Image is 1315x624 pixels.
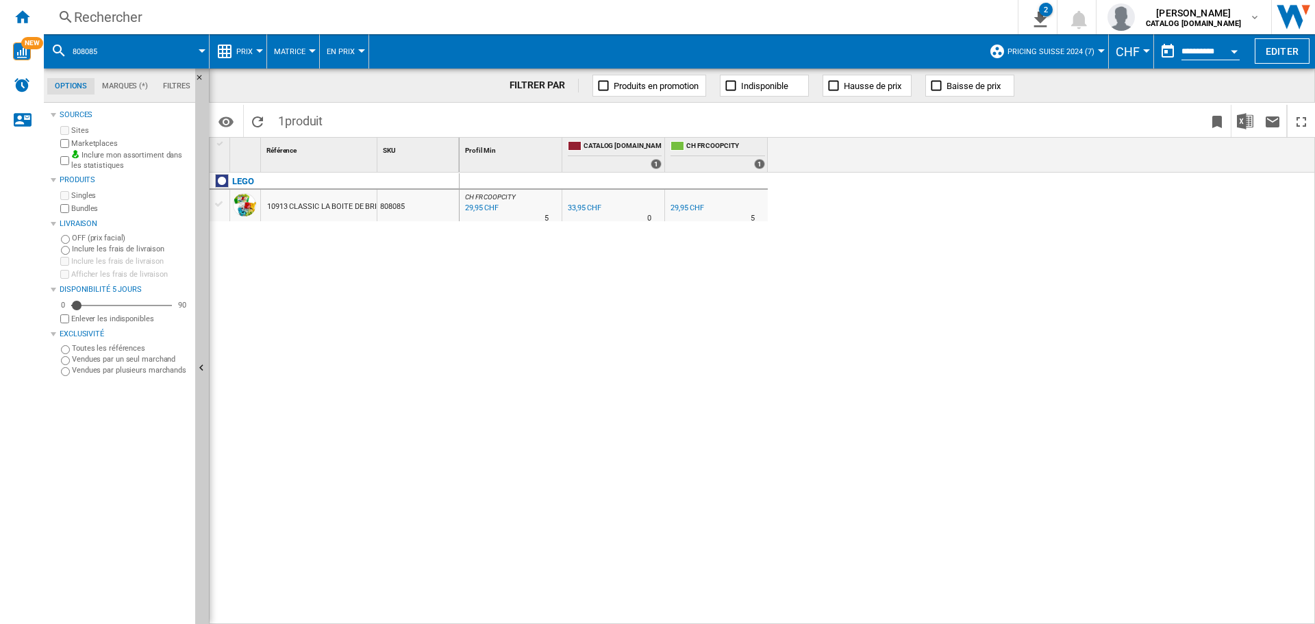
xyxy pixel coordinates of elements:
div: CATALOG [DOMAIN_NAME] 1 offers sold by CATALOG KINGJOUET.CH [565,138,664,172]
input: Sites [60,126,69,135]
input: Inclure les frais de livraison [61,246,70,255]
div: Pricing Suisse 2024 (7) [989,34,1101,68]
md-tab-item: Options [47,78,95,95]
button: Télécharger au format Excel [1231,105,1259,137]
input: Bundles [60,204,69,213]
label: Sites [71,125,190,136]
img: alerts-logo.svg [14,77,30,93]
span: [PERSON_NAME] [1146,6,1241,20]
img: excel-24x24.png [1237,113,1253,129]
button: md-calendar [1154,38,1181,65]
button: Options [212,109,240,134]
label: OFF (prix facial) [72,233,190,243]
span: Hausse de prix [844,81,901,91]
input: Inclure mon assortiment dans les statistiques [60,152,69,169]
button: Recharger [244,105,271,137]
span: Prix [236,47,253,56]
md-slider: Disponibilité [71,299,172,312]
input: Vendues par un seul marchand [61,356,70,365]
button: Plein écran [1288,105,1315,137]
div: SKU Sort None [380,138,459,159]
label: Afficher les frais de livraison [71,269,190,279]
button: Masquer [195,68,212,93]
input: Toutes les références [61,345,70,354]
div: Livraison [60,219,190,229]
div: 808085 [51,34,202,68]
div: 0 [58,300,68,310]
img: mysite-bg-18x18.png [71,150,79,158]
div: Délai de livraison : 5 jours [751,212,755,225]
span: Indisponible [741,81,788,91]
div: Profil Min Sort None [462,138,562,159]
span: Produits en promotion [614,81,699,91]
span: Matrice [274,47,305,56]
span: CH FR COOPCITY [686,141,765,153]
div: 10913 CLASSIC LA BOITE DE BRIQUES [267,191,396,223]
img: wise-card.svg [13,42,31,60]
b: CATALOG [DOMAIN_NAME] [1146,19,1241,28]
span: NEW [21,37,43,49]
input: Afficher les frais de livraison [60,270,69,279]
img: profile.jpg [1107,3,1135,31]
button: Envoyer ce rapport par email [1259,105,1286,137]
label: Toutes les références [72,343,190,353]
label: Vendues par un seul marchand [72,354,190,364]
span: produit [285,114,323,128]
div: Délai de livraison : 5 jours [544,212,549,225]
div: Sort None [233,138,260,159]
label: Inclure les frais de livraison [71,256,190,266]
div: 90 [175,300,190,310]
span: CH FR COOPCITY [465,193,516,201]
div: Sort None [462,138,562,159]
div: Délai de livraison : 0 jour [647,212,651,225]
div: 33,95 CHF [568,203,601,212]
input: Inclure les frais de livraison [60,257,69,266]
input: Singles [60,191,69,200]
button: Open calendar [1222,37,1247,62]
button: Hausse de prix [823,75,912,97]
div: CH FR COOPCITY 1 offers sold by CH FR COOPCITY [668,138,768,172]
button: CHF [1116,34,1147,68]
button: Créer un favoris [1203,105,1231,137]
div: Prix [216,34,260,68]
span: Baisse de prix [947,81,1001,91]
button: Produits en promotion [592,75,706,97]
span: CHF [1116,45,1140,59]
button: Pricing Suisse 2024 (7) [1007,34,1101,68]
div: Produits [60,175,190,186]
button: Baisse de prix [925,75,1014,97]
span: SKU [383,147,396,154]
div: Référence Sort None [264,138,377,159]
button: En Prix [327,34,362,68]
div: Rechercher [74,8,982,27]
span: 1 [271,105,329,134]
md-tab-item: Marques (*) [95,78,155,95]
span: Profil Min [465,147,496,154]
label: Marketplaces [71,138,190,149]
div: 2 [1039,3,1053,16]
button: Prix [236,34,260,68]
span: En Prix [327,47,355,56]
span: Pricing Suisse 2024 (7) [1007,47,1094,56]
label: Enlever les indisponibles [71,314,190,324]
md-tab-item: Filtres [155,78,198,95]
div: 29,95 CHF [671,203,704,212]
div: 1 offers sold by CATALOG KINGJOUET.CH [651,159,662,169]
input: Vendues par plusieurs marchands [61,367,70,376]
md-menu: Currency [1109,34,1154,68]
button: Indisponible [720,75,809,97]
div: 808085 [377,190,459,221]
div: Disponibilité 5 Jours [60,284,190,295]
span: CATALOG [DOMAIN_NAME] [584,141,662,153]
div: Sources [60,110,190,121]
div: 1 offers sold by CH FR COOPCITY [754,159,765,169]
input: Marketplaces [60,139,69,148]
span: Référence [266,147,297,154]
label: Bundles [71,203,190,214]
input: OFF (prix facial) [61,235,70,244]
label: Inclure mon assortiment dans les statistiques [71,150,190,171]
div: Mise à jour : lundi 6 octobre 2025 11:59 [463,201,499,215]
